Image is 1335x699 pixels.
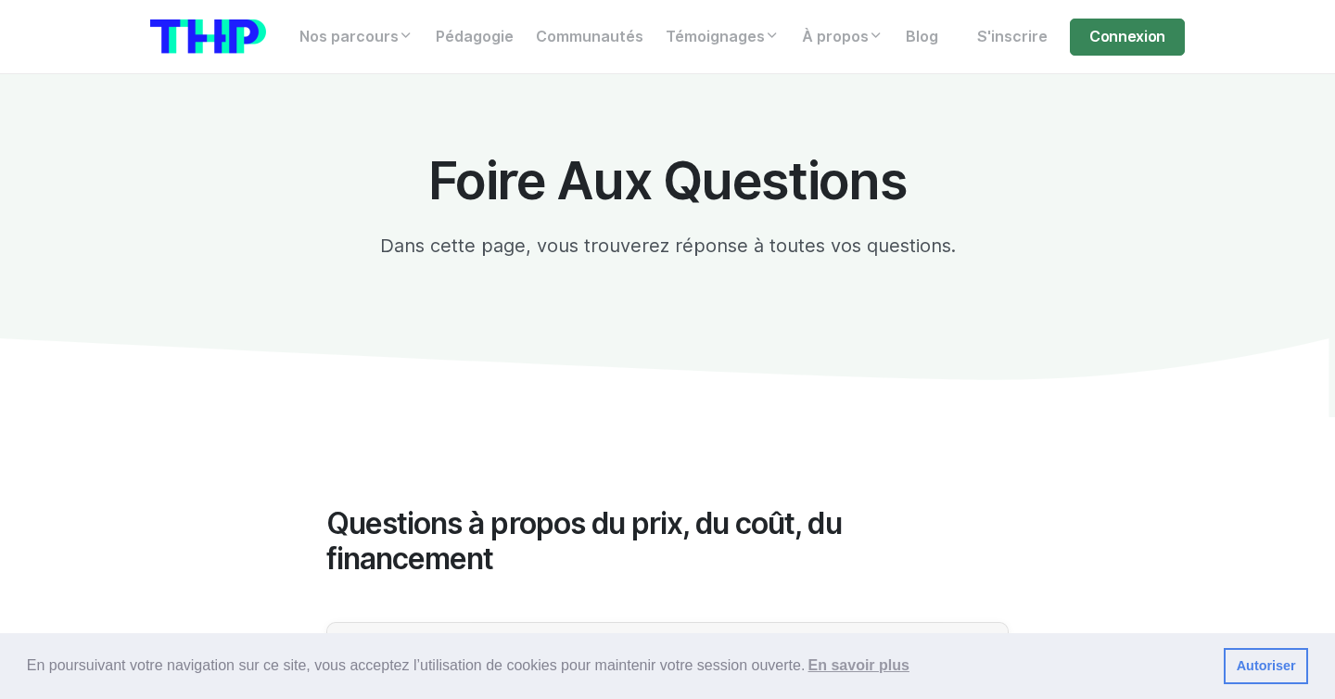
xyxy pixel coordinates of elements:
img: logo [150,19,266,54]
a: Blog [895,19,949,56]
h2: Questions à propos du prix, du coût, du financement [326,506,1009,578]
a: dismiss cookie message [1224,648,1308,685]
span: En poursuivant votre navigation sur ce site, vous acceptez l’utilisation de cookies pour mainteni... [27,652,1209,680]
a: S'inscrire [966,19,1059,56]
h1: Foire Aux Questions [326,152,1009,210]
a: À propos [791,19,895,56]
a: learn more about cookies [805,652,912,680]
p: Dans cette page, vous trouverez réponse à toutes vos questions. [326,232,1009,260]
a: Nos parcours [288,19,425,56]
a: Pédagogie [425,19,525,56]
a: Témoignages [655,19,791,56]
a: Communautés [525,19,655,56]
a: Connexion [1070,19,1185,56]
